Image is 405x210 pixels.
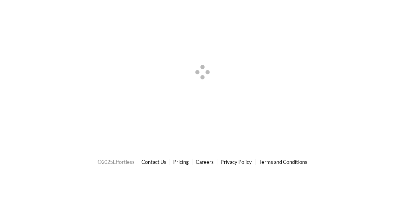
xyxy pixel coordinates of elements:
a: Careers [196,159,214,165]
a: Contact Us [141,159,166,165]
a: Privacy Policy [221,159,252,165]
span: © 2025 Effortless [98,159,135,165]
a: Terms and Conditions [259,159,307,165]
a: Pricing [173,159,189,165]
